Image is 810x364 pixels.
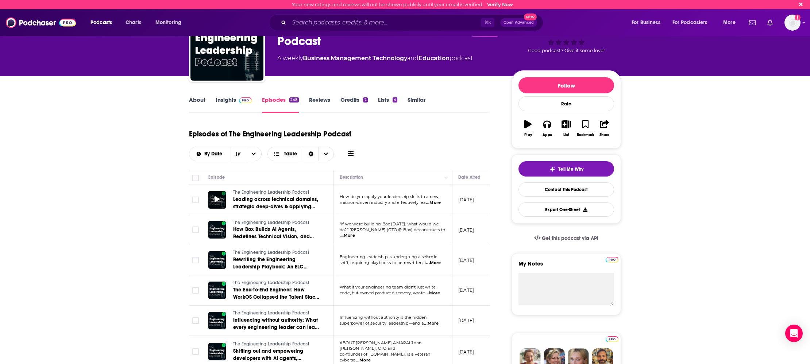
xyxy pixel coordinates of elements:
a: The Engineering Leadership Podcast [233,189,321,196]
a: Technology [373,55,407,62]
label: My Notes [518,260,614,273]
a: Leading across technical domains, strategic deep-dives & applying your skills in new industries w... [233,196,321,210]
span: Toggle select row [192,317,199,324]
a: Influencing without authority: What every engineering leader can learn from security w/ [PERSON_N... [233,317,321,331]
button: Sort Direction [231,147,246,161]
a: The Engineering Leadership Podcast [233,310,321,317]
div: 2 [363,97,367,102]
a: Get this podcast via API [528,229,604,247]
span: do?” [PERSON_NAME] (CTO @ Box) deconstructs th [340,227,445,232]
button: open menu [85,17,121,28]
button: List [557,115,576,142]
span: What if your engineering team didn’t just write [340,284,436,290]
span: Charts [126,18,141,28]
p: [DATE] [458,227,474,233]
a: The Engineering Leadership Podcast [233,220,321,226]
div: Your new ratings and reviews will not be shown publicly until your email is verified. [292,2,513,7]
span: By Date [204,151,225,156]
span: Tell Me Why [558,166,583,172]
button: open menu [668,17,718,28]
span: Table [284,151,297,156]
span: Get this podcast via API [542,235,598,241]
div: List [563,133,569,137]
span: Toggle select row [192,287,199,294]
div: Open Intercom Messenger [785,325,803,342]
div: Apps [543,133,552,137]
span: , [371,55,373,62]
span: "If we were building Box [DATE], what would we [340,221,439,226]
div: Rate [518,96,614,111]
button: Show profile menu [784,15,801,31]
div: Play [524,133,532,137]
button: open menu [150,17,191,28]
a: Lists4 [378,96,397,113]
span: Podcasts [90,18,112,28]
span: ...More [426,200,441,206]
img: Podchaser Pro [606,336,618,342]
span: , [329,55,331,62]
a: Show notifications dropdown [746,16,759,29]
span: ⌘ K [481,18,494,27]
button: open menu [718,17,745,28]
div: Date Aired [458,173,481,182]
button: Open AdvancedNew [500,18,537,27]
a: Pro website [606,335,618,342]
span: The Engineering Leadership Podcast [233,220,309,225]
span: The Engineering Leadership Podcast [233,341,309,346]
a: Charts [121,17,146,28]
p: [DATE] [458,317,474,324]
span: Engineering leadership is undergoing a seismic [340,254,437,259]
img: tell me why sparkle [549,166,555,172]
a: Shifting out and empowering developers with AI agents, execution clarity, and vision-first leader... [233,348,321,362]
div: Sort Direction [303,147,318,161]
a: How Box Builds AI Agents, Redefines Technical Vision, and Balances Speed with Security w/ [PERSON... [233,226,321,240]
div: Description [340,173,363,182]
a: Management [331,55,371,62]
span: Influencing without authority: What every engineering leader can learn from security w/ [PERSON_N... [233,317,320,345]
div: 4 [393,97,397,102]
span: superpower of security leadership—and a [340,321,424,326]
div: Search podcasts, credits, & more... [276,14,550,31]
p: [DATE] [458,257,474,263]
p: [DATE] [458,197,474,203]
a: Reviews [309,96,330,113]
span: ...More [356,357,371,363]
a: The Engineering Leadership Podcast [233,249,321,256]
button: tell me why sparkleTell Me Why [518,161,614,177]
a: About [189,96,205,113]
div: Share [599,133,609,137]
span: and [407,55,418,62]
a: Show notifications dropdown [764,16,776,29]
span: How do you apply your leadership skills to a new, [340,194,439,199]
span: co-founder of [DOMAIN_NAME], is a veteran cyberse [340,352,430,363]
img: User Profile [784,15,801,31]
span: The End-to-End Engineer: How WorkOS Collapsed the Talent Stack for Extreme Velocity & Alignment w... [233,287,320,315]
a: The Engineering Leadership Podcast [233,280,321,286]
h2: Choose List sort [189,147,262,161]
span: The Engineering Leadership Podcast [233,280,309,285]
span: Toggle select row [192,197,199,203]
span: Monitoring [155,18,181,28]
img: Podchaser Pro [239,97,252,103]
span: ...More [424,321,439,326]
a: Verify Now [487,2,513,7]
a: Business [303,55,329,62]
span: Leading across technical domains, strategic deep-dives & applying your skills in new industries w... [233,196,319,224]
h2: Choose View [267,147,334,161]
span: ABOUT [PERSON_NAME] AMARALJohn [PERSON_NAME], CTO and [340,340,421,351]
span: The Engineering Leadership Podcast [233,250,309,255]
span: The Engineering Leadership Podcast [233,190,309,195]
a: The Engineering Leadership Podcast [233,341,321,348]
button: Column Actions [442,173,451,182]
span: For Business [632,18,660,28]
img: Podchaser Pro [606,257,618,263]
span: The Engineering Leadership Podcast [233,310,309,315]
button: open menu [626,17,670,28]
button: Column Actions [489,173,498,182]
img: Podchaser - Follow, Share and Rate Podcasts [6,16,76,30]
span: ...More [340,233,355,239]
span: mission-driven industry and effectively lea [340,200,425,205]
span: Open Advanced [504,21,534,24]
span: ...More [425,290,440,296]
